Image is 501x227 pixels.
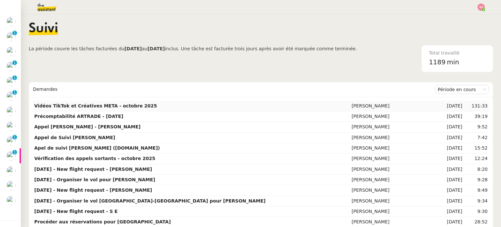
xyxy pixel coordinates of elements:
td: [DATE] [439,196,463,206]
b: [DATE] [124,46,142,51]
nz-select-item: Période en cours [438,85,486,94]
td: 9:52 [463,122,489,132]
div: Demandes [33,83,435,96]
img: users%2FC9SBsJ0duuaSgpQFj5LgoEX8n0o2%2Favatar%2Fec9d51b8-9413-4189-adfb-7be4d8c96a3c [7,77,16,86]
td: 12:24 [463,154,489,164]
td: [PERSON_NAME] [350,206,439,217]
nz-badge-sup: 1 [12,75,17,80]
td: 7:42 [463,133,489,143]
p: 1 [13,135,16,141]
div: Total travaillé [429,49,486,57]
span: La période couvre les tâches facturées du [29,46,124,51]
img: users%2FW4OQjB9BRtYK2an7yusO0WsYLsD3%2Favatar%2F28027066-518b-424c-8476-65f2e549ac29 [7,91,16,101]
td: [DATE] [439,175,463,185]
td: [DATE] [439,133,463,143]
strong: Appel [PERSON_NAME] - [PERSON_NAME] [34,124,141,129]
td: [DATE] [439,111,463,122]
img: users%2FCk7ZD5ubFNWivK6gJdIkoi2SB5d2%2Favatar%2F3f84dbb7-4157-4842-a987-fca65a8b7a9a [7,122,16,131]
img: svg [478,4,485,11]
img: users%2FW4OQjB9BRtYK2an7yusO0WsYLsD3%2Favatar%2F28027066-518b-424c-8476-65f2e549ac29 [7,181,16,190]
strong: [DATE] - New flight request - [PERSON_NAME] [34,187,152,193]
img: users%2FW4OQjB9BRtYK2an7yusO0WsYLsD3%2Favatar%2F28027066-518b-424c-8476-65f2e549ac29 [7,106,16,116]
img: users%2FW4OQjB9BRtYK2an7yusO0WsYLsD3%2Favatar%2F28027066-518b-424c-8476-65f2e549ac29 [7,136,16,145]
nz-badge-sup: 1 [12,150,17,154]
b: [DATE] [147,46,165,51]
span: min [447,57,459,68]
p: 1 [13,90,16,96]
td: [DATE] [439,143,463,154]
td: [PERSON_NAME] [350,122,439,132]
p: 1 [13,60,16,66]
td: [PERSON_NAME] [350,196,439,206]
nz-badge-sup: 1 [12,90,17,95]
p: 1 [13,150,16,156]
span: au [142,46,147,51]
td: [PERSON_NAME] [350,154,439,164]
p: 1 [13,31,16,37]
td: 9:49 [463,185,489,196]
strong: Précomptabilité ARTRADE - [DATE] [34,114,123,119]
strong: Vérification des appels sortants - octobre 2025 [34,156,155,161]
td: [PERSON_NAME] [350,143,439,154]
td: [PERSON_NAME] [350,164,439,175]
strong: Vidéos TikTok et Créatives META - octobre 2025 [34,103,157,108]
td: [PERSON_NAME] [350,185,439,196]
p: 1 [13,75,16,81]
td: [PERSON_NAME] [350,101,439,111]
img: users%2FW4OQjB9BRtYK2an7yusO0WsYLsD3%2Favatar%2F28027066-518b-424c-8476-65f2e549ac29 [7,196,16,205]
strong: Procéder aux réservations pour [GEOGRAPHIC_DATA] [34,219,171,224]
strong: [DATE] - Organiser le vol [GEOGRAPHIC_DATA]-[GEOGRAPHIC_DATA] pour [PERSON_NAME] [34,198,266,203]
td: [PERSON_NAME] [350,111,439,122]
td: [DATE] [439,101,463,111]
img: users%2FC9SBsJ0duuaSgpQFj5LgoEX8n0o2%2Favatar%2Fec9d51b8-9413-4189-adfb-7be4d8c96a3c [7,47,16,56]
strong: Apel de suivi [PERSON_NAME] ([DOMAIN_NAME]) [34,145,160,151]
span: 1189 [429,58,446,66]
strong: [DATE] - New flight request - [PERSON_NAME] [34,167,152,172]
td: [DATE] [439,206,463,217]
img: users%2FW4OQjB9BRtYK2an7yusO0WsYLsD3%2Favatar%2F28027066-518b-424c-8476-65f2e549ac29 [7,17,16,26]
td: [DATE] [439,185,463,196]
td: 9:34 [463,196,489,206]
td: [PERSON_NAME] [350,175,439,185]
img: users%2FW4OQjB9BRtYK2an7yusO0WsYLsD3%2Favatar%2F28027066-518b-424c-8476-65f2e549ac29 [7,151,16,160]
td: 15:52 [463,143,489,154]
td: 8:20 [463,164,489,175]
td: [PERSON_NAME] [350,133,439,143]
td: 9:30 [463,206,489,217]
td: [DATE] [439,164,463,175]
td: [DATE] [439,122,463,132]
nz-badge-sup: 1 [12,31,17,35]
strong: [DATE] - Organiser le vol pour [PERSON_NAME] [34,177,155,182]
span: Suivi [29,22,58,35]
img: users%2FW4OQjB9BRtYK2an7yusO0WsYLsD3%2Favatar%2F28027066-518b-424c-8476-65f2e549ac29 [7,62,16,71]
img: users%2FW4OQjB9BRtYK2an7yusO0WsYLsD3%2Favatar%2F28027066-518b-424c-8476-65f2e549ac29 [7,32,16,41]
td: 131:33 [463,101,489,111]
nz-badge-sup: 1 [12,135,17,139]
td: 9:28 [463,175,489,185]
td: 39:19 [463,111,489,122]
strong: [DATE] - New flight request - S E [34,209,118,214]
span: inclus. Une tâche est facturée trois jours après avoir été marquée comme terminée. [165,46,357,51]
strong: Appel de Suivi [PERSON_NAME] [34,135,115,140]
nz-badge-sup: 1 [12,60,17,65]
img: users%2FW4OQjB9BRtYK2an7yusO0WsYLsD3%2Favatar%2F28027066-518b-424c-8476-65f2e549ac29 [7,166,16,175]
td: [DATE] [439,154,463,164]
